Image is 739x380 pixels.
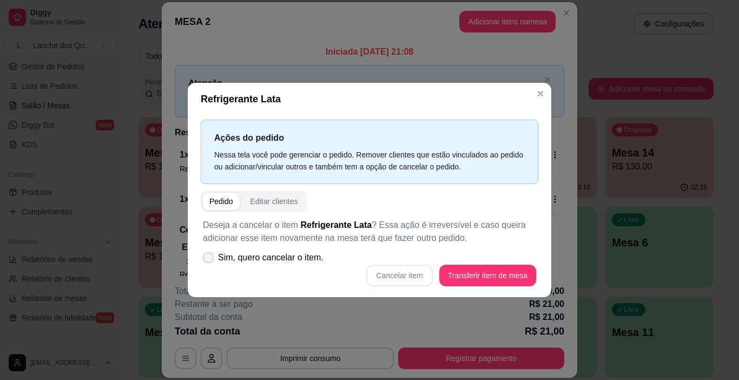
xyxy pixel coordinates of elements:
[214,149,525,173] div: Nessa tela você pode gerenciar o pedido. Remover clientes que estão vinculados ao pedido ou adici...
[218,251,324,264] span: Sim, quero cancelar o item.
[532,85,549,102] button: Close
[301,220,372,230] span: Refrigerante Lata
[439,265,536,286] button: Transferir item de mesa
[214,131,525,145] p: Ações do pedido
[203,219,536,245] p: Deseja a cancelar o item ? Essa ação é irreversível e caso queira adicionar esse item novamente n...
[250,196,298,207] div: Editar clientes
[188,83,551,115] header: Refrigerante Lata
[209,196,233,207] div: Pedido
